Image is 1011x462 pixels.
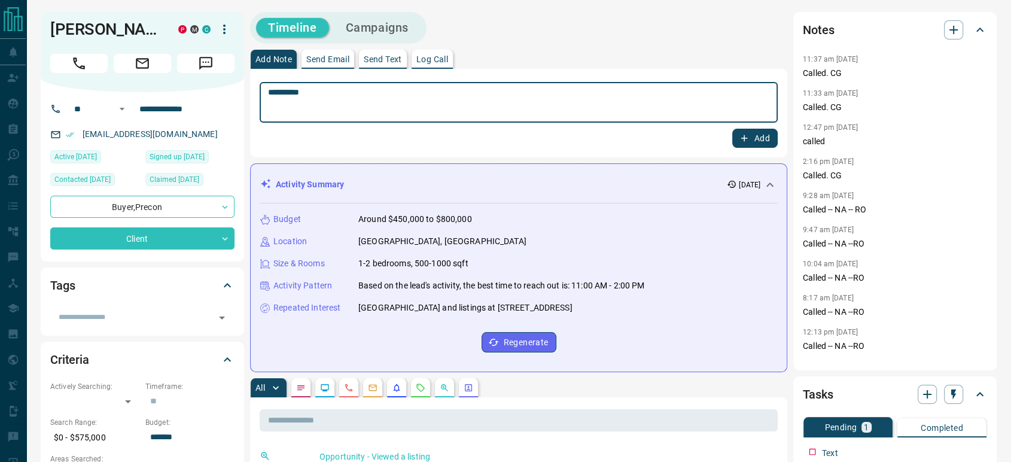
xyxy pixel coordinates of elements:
[416,383,425,393] svg: Requests
[803,272,987,284] p: Called -- NA --RO
[202,25,211,34] div: condos.ca
[803,294,854,302] p: 8:17 am [DATE]
[50,54,108,73] span: Call
[803,226,854,234] p: 9:47 am [DATE]
[803,192,854,200] p: 9:28 am [DATE]
[864,423,869,431] p: 1
[803,362,858,370] p: 11:10 am [DATE]
[482,332,556,352] button: Regenerate
[178,25,187,34] div: property.ca
[739,180,760,190] p: [DATE]
[440,383,449,393] svg: Opportunities
[803,169,987,182] p: Called. CG
[296,383,306,393] svg: Notes
[358,302,573,314] p: [GEOGRAPHIC_DATA] and listings at [STREET_ADDRESS]
[145,417,235,428] p: Budget:
[732,129,778,148] button: Add
[306,55,349,63] p: Send Email
[803,385,833,404] h2: Tasks
[50,20,160,39] h1: [PERSON_NAME]
[50,227,235,250] div: Client
[803,89,858,98] p: 11:33 am [DATE]
[50,150,139,167] div: Thu Jul 24 2025
[50,417,139,428] p: Search Range:
[273,213,301,226] p: Budget
[273,279,332,292] p: Activity Pattern
[214,309,230,326] button: Open
[803,67,987,80] p: Called. CG
[145,381,235,392] p: Timeframe:
[803,238,987,250] p: Called -- NA --RO
[54,151,97,163] span: Active [DATE]
[803,340,987,352] p: Called -- NA --RO
[273,257,325,270] p: Size & Rooms
[803,260,858,268] p: 10:04 am [DATE]
[803,203,987,216] p: Called -- NA -- RO
[822,447,838,460] p: Text
[190,25,199,34] div: mrloft.ca
[273,235,307,248] p: Location
[803,328,858,336] p: 12:13 pm [DATE]
[114,54,171,73] span: Email
[368,383,377,393] svg: Emails
[273,302,340,314] p: Repeated Interest
[392,383,401,393] svg: Listing Alerts
[50,196,235,218] div: Buyer , Precon
[358,213,472,226] p: Around $450,000 to $800,000
[255,55,292,63] p: Add Note
[803,20,834,39] h2: Notes
[50,276,75,295] h2: Tags
[50,350,89,369] h2: Criteria
[358,235,526,248] p: [GEOGRAPHIC_DATA], [GEOGRAPHIC_DATA]
[334,18,421,38] button: Campaigns
[150,151,205,163] span: Signed up [DATE]
[320,383,330,393] svg: Lead Browsing Activity
[145,150,235,167] div: Sat Dec 10 2016
[464,383,473,393] svg: Agent Actions
[921,424,963,432] p: Completed
[344,383,354,393] svg: Calls
[803,16,987,44] div: Notes
[50,428,139,448] p: $0 - $575,000
[364,55,402,63] p: Send Text
[83,129,218,139] a: [EMAIL_ADDRESS][DOMAIN_NAME]
[145,173,235,190] div: Tue Oct 27 2020
[803,135,987,148] p: called
[358,279,644,292] p: Based on the lead's activity, the best time to reach out is: 11:00 AM - 2:00 PM
[260,174,777,196] div: Activity Summary[DATE]
[255,384,265,392] p: All
[66,130,74,139] svg: Email Verified
[50,345,235,374] div: Criteria
[803,55,858,63] p: 11:37 am [DATE]
[115,102,129,116] button: Open
[803,123,858,132] p: 12:47 pm [DATE]
[803,101,987,114] p: Called. CG
[177,54,235,73] span: Message
[50,271,235,300] div: Tags
[150,174,199,186] span: Claimed [DATE]
[50,173,139,190] div: Thu Jun 19 2025
[803,306,987,318] p: Called -- NA --RO
[54,174,111,186] span: Contacted [DATE]
[358,257,468,270] p: 1-2 bedrooms, 500-1000 sqft
[803,380,987,409] div: Tasks
[256,18,329,38] button: Timeline
[416,55,448,63] p: Log Call
[824,423,857,431] p: Pending
[803,157,854,166] p: 2:16 pm [DATE]
[276,178,344,191] p: Activity Summary
[50,381,139,392] p: Actively Searching:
